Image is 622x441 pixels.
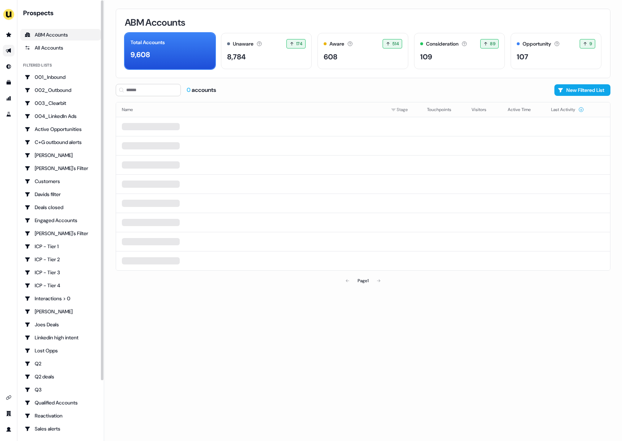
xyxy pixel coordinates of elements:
div: 8,784 [227,51,246,62]
a: Go to ICP - Tier 4 [20,280,101,291]
div: Customers [25,178,97,185]
div: Filtered lists [23,62,52,68]
div: [PERSON_NAME]'s Filter [25,165,97,172]
a: Go to team [3,408,14,419]
div: Lost Opps [25,347,97,354]
div: Aware [329,40,344,48]
a: Go to Engaged Accounts [20,215,101,226]
a: Go to templates [3,77,14,88]
a: Go to Q3 [20,384,101,395]
a: Go to Joes Deals [20,319,101,330]
button: Active Time [508,103,540,116]
div: ICP - Tier 2 [25,256,97,263]
a: Go to Q2 deals [20,371,101,382]
a: Go to Interactions > 0 [20,293,101,304]
th: Name [116,102,385,117]
div: Qualified Accounts [25,399,97,406]
span: 174 [296,40,302,47]
a: Go to ICP - Tier 1 [20,241,101,252]
div: ICP - Tier 1 [25,243,97,250]
a: Go to attribution [3,93,14,104]
div: [PERSON_NAME] [25,152,97,159]
h3: ABM Accounts [125,18,185,27]
div: Linkedin high intent [25,334,97,341]
a: Go to Charlotte Stone [20,149,101,161]
div: Reactivation [25,412,97,419]
div: Q2 deals [25,373,97,380]
a: ABM Accounts [20,29,101,41]
a: Go to Davids filter [20,188,101,200]
div: Page 1 [358,277,368,284]
div: Q3 [25,386,97,393]
div: ICP - Tier 4 [25,282,97,289]
div: Sales alerts [25,425,97,432]
span: 9 [589,40,592,47]
div: 004_LinkedIn Ads [25,113,97,120]
div: Deals closed [25,204,97,211]
div: Opportunity [523,40,551,48]
div: 002_Outbound [25,86,97,94]
a: Go to 002_Outbound [20,84,101,96]
button: Touchpoints [427,103,460,116]
div: 9,608 [131,49,150,60]
div: 107 [517,51,528,62]
div: Engaged Accounts [25,217,97,224]
div: Q2 [25,360,97,367]
div: 109 [420,51,432,62]
a: Go to Qualified Accounts [20,397,101,408]
div: Joes Deals [25,321,97,328]
a: Go to 001_Inbound [20,71,101,83]
a: Go to ICP - Tier 2 [20,254,101,265]
div: Stage [391,106,416,113]
span: 0 [187,86,192,94]
div: accounts [187,86,216,94]
button: Last Activity [551,103,584,116]
a: Go to Customers [20,175,101,187]
a: Go to 004_LinkedIn Ads [20,110,101,122]
a: Go to Active Opportunities [20,123,101,135]
a: Go to prospects [3,29,14,41]
a: All accounts [20,42,101,54]
a: Go to Q2 [20,358,101,369]
a: Go to JJ Deals [20,306,101,317]
a: Go to Linkedin high intent [20,332,101,343]
div: [PERSON_NAME]'s Filter [25,230,97,237]
a: Go to C+G outbound alerts [20,136,101,148]
button: Visitors [472,103,495,116]
a: Go to Charlotte's Filter [20,162,101,174]
a: Go to Deals closed [20,202,101,213]
div: Unaware [233,40,254,48]
a: Go to Lost Opps [20,345,101,356]
a: Go to experiments [3,109,14,120]
div: Prospects [23,9,101,17]
span: 514 [392,40,399,47]
a: Go to Geneviève's Filter [20,228,101,239]
div: 608 [324,51,337,62]
a: Go to Reactivation [20,410,101,421]
a: Go to integrations [3,392,14,403]
div: ABM Accounts [25,31,97,38]
button: New Filtered List [554,84,610,96]
span: 89 [490,40,495,47]
div: 003_Clearbit [25,99,97,107]
div: Active Opportunities [25,126,97,133]
a: Go to Sales alerts [20,423,101,434]
div: [PERSON_NAME] [25,308,97,315]
div: Consideration [426,40,459,48]
div: All Accounts [25,44,97,51]
a: Go to profile [3,424,14,435]
div: Total Accounts [131,39,165,46]
a: Go to 003_Clearbit [20,97,101,109]
div: Interactions > 0 [25,295,97,302]
a: Go to ICP - Tier 3 [20,267,101,278]
a: Go to outbound experience [3,45,14,56]
div: ICP - Tier 3 [25,269,97,276]
div: C+G outbound alerts [25,139,97,146]
div: Davids filter [25,191,97,198]
div: 001_Inbound [25,73,97,81]
a: Go to Inbound [3,61,14,72]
